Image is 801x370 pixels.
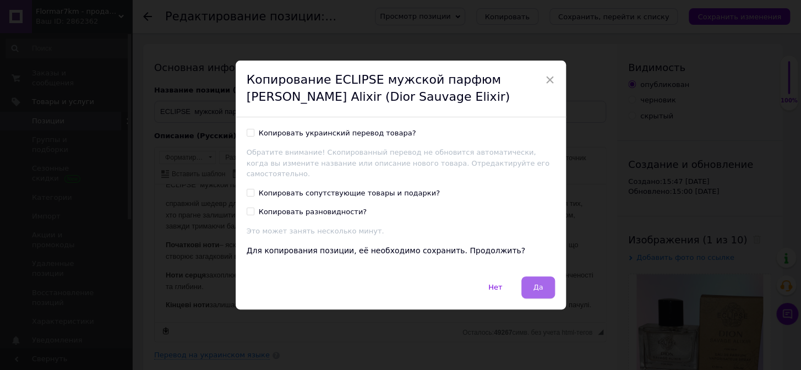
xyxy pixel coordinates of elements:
span: Нет [488,283,502,291]
button: Да [521,276,554,298]
div: Для копирования позиции, её необходимо сохранить. Продолжить? [247,246,555,257]
span: Обратите внимание! Скопированный перевод не обновится автоматически, когда вы измените название и... [247,148,550,178]
p: – яскравий мікс соковитого грейпфрута, пряного кардамону, пікантної кориці та тепла мускатного го... [11,55,440,78]
span: × [545,70,555,89]
p: захоплює чуттєвою комбінацією кремової ванілі, ароматного кумарину й класичної лаванди, яка додає... [11,85,440,108]
div: Копирование ECLIPSE мужской парфюм [PERSON_NAME] Alixir (Dior Sauvage Elixir) [236,61,566,117]
strong: Кінцеві ноти [11,116,55,124]
span: Это может занять несколько минут. [247,227,384,235]
strong: Початкові ноти [11,56,64,64]
p: залишають магнетичний шлейф із теплої амбри, землистого ветивера, солодкуватої лакриці та насичен... [11,115,440,127]
div: Копировать разновидности? [259,207,367,217]
div: Копировать сопутствующие товары и подарки? [259,188,440,198]
div: Копировать украинский перевод товара? [259,128,416,138]
button: Нет [477,276,514,298]
p: справжній шедевр для чоловіків. Ці парфуми – ніби нічне небо, насичене глибиною та сяйвом зірок, ... [11,14,440,48]
span: Да [533,283,543,291]
strong: Ноти серця [11,86,51,95]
